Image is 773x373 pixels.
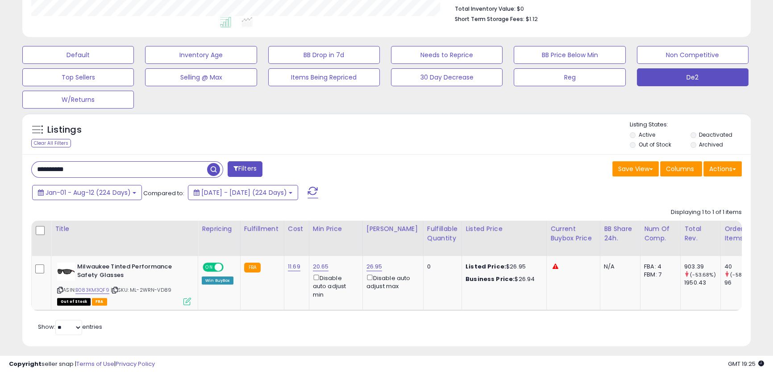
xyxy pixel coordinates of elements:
[630,121,751,129] p: Listing States:
[690,271,715,278] small: (-53.68%)
[31,139,71,147] div: Clear All Filters
[76,360,114,368] a: Terms of Use
[728,360,764,368] span: 2025-08-13 19:25 GMT
[604,263,633,271] div: N/A
[699,131,732,138] label: Deactivated
[604,224,636,243] div: BB Share 24h.
[32,185,142,200] button: Jan-01 - Aug-12 (224 Days)
[684,279,720,287] div: 1950.43
[644,271,673,279] div: FBM: 7
[550,224,596,243] div: Current Buybox Price
[228,161,262,177] button: Filters
[22,68,134,86] button: Top Sellers
[637,46,748,64] button: Non Competitive
[366,224,420,234] div: [PERSON_NAME]
[514,46,625,64] button: BB Price Below Min
[644,224,677,243] div: Num of Comp.
[637,68,748,86] button: De2
[465,275,540,283] div: $26.94
[638,131,655,138] label: Active
[366,262,382,271] a: 26.95
[724,224,757,243] div: Ordered Items
[116,360,155,368] a: Privacy Policy
[313,273,356,299] div: Disable auto adjust min
[612,161,659,176] button: Save View
[666,164,694,173] span: Columns
[465,262,506,271] b: Listed Price:
[57,263,191,304] div: ASIN:
[92,298,107,306] span: FBA
[427,263,455,271] div: 0
[699,141,723,148] label: Archived
[145,68,257,86] button: Selling @ Max
[57,298,91,306] span: All listings that are currently out of stock and unavailable for purchase on Amazon
[465,224,543,234] div: Listed Price
[526,15,538,23] span: $1.12
[660,161,702,176] button: Columns
[75,286,109,294] a: B083KM3QF9
[57,263,75,281] img: 31WZNtkU5mL._SL40_.jpg
[9,360,42,368] strong: Copyright
[268,68,380,86] button: Items Being Repriced
[47,124,82,136] h5: Listings
[222,264,237,271] span: OFF
[313,224,359,234] div: Min Price
[684,224,717,243] div: Total Rev.
[465,263,540,271] div: $26.95
[671,208,742,217] div: Displaying 1 to 1 of 1 items
[638,141,671,148] label: Out of Stock
[724,263,761,271] div: 40
[111,286,171,293] span: | SKU: ML-2WRN-VD89
[366,273,416,290] div: Disable auto adjust max
[465,275,515,283] b: Business Price:
[644,263,673,271] div: FBA: 4
[391,68,503,86] button: 30 Day Decrease
[9,360,155,369] div: seller snap | |
[22,46,134,64] button: Default
[143,189,184,197] span: Compared to:
[77,263,186,281] b: Milwaukee Tinted Performance Safety Glasses
[391,46,503,64] button: Needs to Reprice
[427,224,458,243] div: Fulfillable Quantity
[202,224,237,234] div: Repricing
[514,68,625,86] button: Reg
[684,263,720,271] div: 903.39
[204,264,215,271] span: ON
[313,262,329,271] a: 20.65
[46,188,131,197] span: Jan-01 - Aug-12 (224 Days)
[288,262,300,271] a: 11.69
[703,161,742,176] button: Actions
[455,5,515,13] b: Total Inventory Value:
[201,188,287,197] span: [DATE] - [DATE] (224 Days)
[145,46,257,64] button: Inventory Age
[38,323,102,331] span: Show: entries
[288,224,305,234] div: Cost
[202,277,233,285] div: Win BuyBox
[724,279,761,287] div: 96
[455,3,735,13] li: $0
[188,185,298,200] button: [DATE] - [DATE] (224 Days)
[244,224,280,234] div: Fulfillment
[730,271,755,278] small: (-58.33%)
[268,46,380,64] button: BB Drop in 7d
[455,15,524,23] b: Short Term Storage Fees:
[244,263,261,272] small: FBA
[22,91,134,109] button: W/Returns
[55,224,194,234] div: Title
